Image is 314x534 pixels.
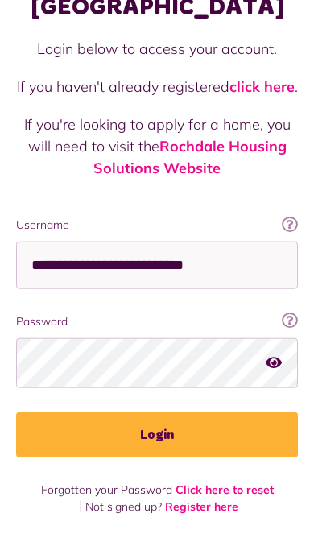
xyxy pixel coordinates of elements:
p: If you're looking to apply for a home, you will need to visit the [16,114,298,179]
span: Not signed up? [85,499,162,514]
a: Register here [165,499,238,514]
p: Login below to access your account. [16,38,298,60]
p: If you haven't already registered . [16,76,298,97]
button: Login [16,412,298,457]
a: Rochdale Housing Solutions Website [93,137,287,177]
a: Click here to reset [176,482,274,497]
label: Username [16,217,298,234]
a: click here [229,77,295,96]
label: Password [16,313,298,330]
span: Forgotten your Password [41,482,172,497]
